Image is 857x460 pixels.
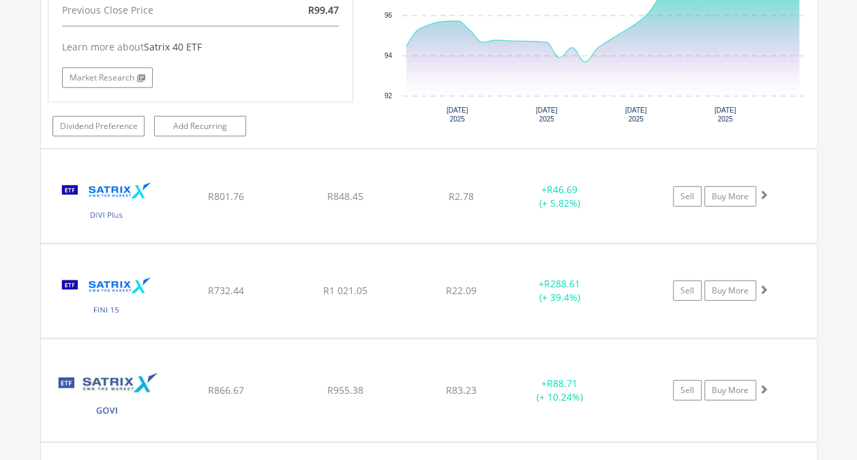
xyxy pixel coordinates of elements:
img: TFSA.STXGVI.png [48,356,165,438]
span: R955.38 [327,384,363,397]
a: Sell [673,281,702,301]
a: Sell [673,186,702,207]
span: R99.47 [308,3,339,16]
div: + (+ 5.82%) [509,183,612,210]
div: + (+ 10.24%) [509,377,612,404]
a: Dividend Preference [52,116,145,136]
text: 94 [385,52,393,59]
a: Add Recurring [154,116,246,136]
div: Learn more about [62,40,339,54]
img: TFSA.STXDIV.png [48,167,165,240]
span: R288.61 [544,277,580,290]
span: R801.76 [208,190,244,203]
span: R848.45 [327,190,363,203]
span: Satrix 40 ETF [144,40,202,53]
img: TFSA.STXFIN.png [48,261,165,334]
span: R866.67 [208,384,244,397]
span: R83.23 [446,384,477,397]
text: [DATE] 2025 [536,106,558,123]
text: 92 [385,92,393,100]
text: [DATE] 2025 [447,106,468,123]
text: 96 [385,12,393,19]
span: R2.78 [449,190,474,203]
div: + (+ 39.4%) [509,277,612,304]
span: R1 021.05 [323,284,367,297]
span: R22.09 [446,284,477,297]
span: R732.44 [208,284,244,297]
span: R46.69 [547,183,577,196]
a: Buy More [704,380,756,401]
a: Buy More [704,281,756,301]
a: Sell [673,380,702,401]
span: R88.71 [547,377,577,390]
text: [DATE] 2025 [715,106,736,123]
div: Previous Close Price [52,1,250,19]
text: [DATE] 2025 [625,106,647,123]
a: Buy More [704,186,756,207]
a: Market Research [62,68,153,88]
